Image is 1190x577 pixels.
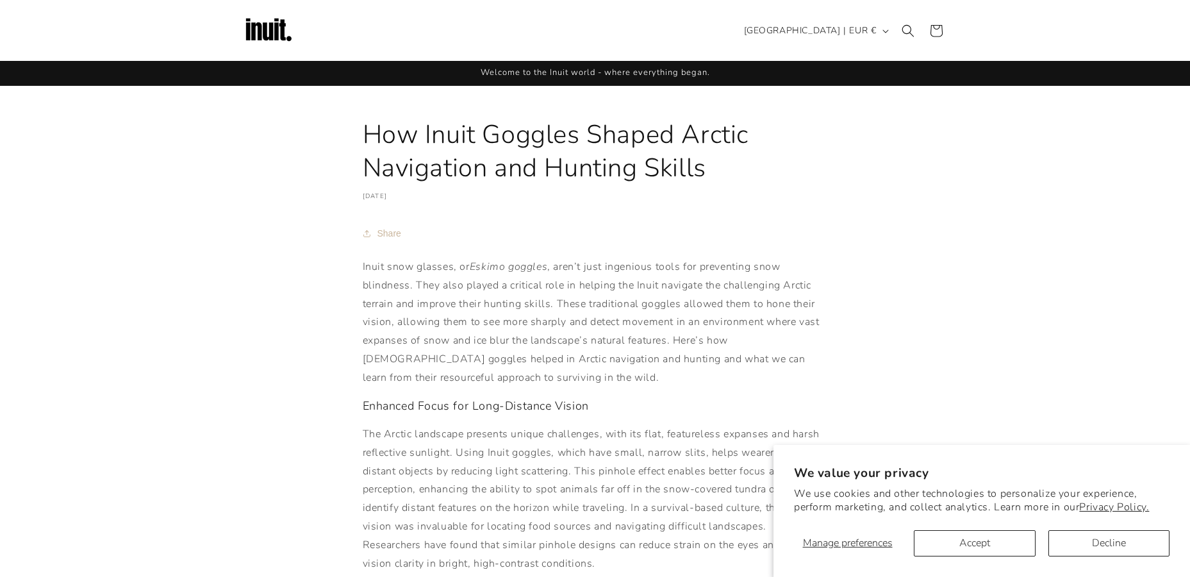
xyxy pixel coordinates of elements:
em: Eskimo goggles [470,260,547,274]
span: Manage preferences [803,536,893,550]
h1: How Inuit Goggles Shaped Arctic Navigation and Hunting Skills [363,118,828,185]
summary: Search [894,17,922,45]
h2: We value your privacy [794,465,1169,481]
p: The Arctic landscape presents unique challenges, with its flat, featureless expanses and harsh re... [363,425,828,573]
button: Decline [1048,530,1169,556]
div: Announcement [243,61,948,85]
span: Welcome to the Inuit world - where everything began. [481,67,710,78]
p: Inuit snow glasses, or , aren’t just ingenious tools for preventing snow blindness. They also pla... [363,258,828,387]
button: Manage preferences [794,530,901,556]
span: [GEOGRAPHIC_DATA] | EUR € [744,24,877,37]
button: Share [363,219,405,247]
button: [GEOGRAPHIC_DATA] | EUR € [736,19,894,43]
img: Inuit Logo [243,5,294,56]
h3: Enhanced Focus for Long-Distance Vision [363,399,828,414]
p: We use cookies and other technologies to personalize your experience, perform marketing, and coll... [794,487,1169,514]
time: [DATE] [363,192,388,201]
a: Privacy Policy. [1079,500,1149,514]
button: Accept [914,530,1035,556]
